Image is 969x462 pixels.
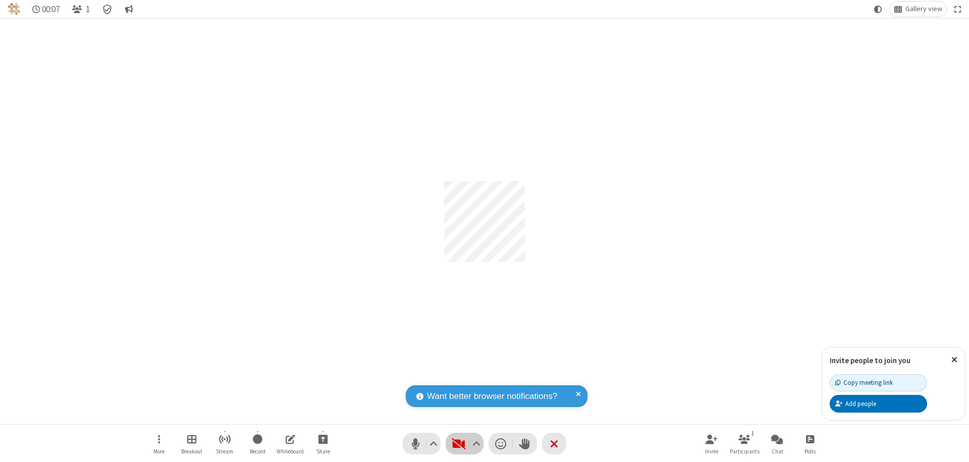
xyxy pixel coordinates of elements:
button: Add people [830,395,927,412]
button: Audio settings [427,433,441,454]
button: Close popover [944,348,965,372]
span: Gallery view [905,5,942,13]
button: Conversation [121,2,137,17]
span: Polls [804,448,816,454]
button: Change layout [890,2,946,17]
button: Invite participants (⌘+Shift+I) [696,429,727,458]
button: Using system theme [870,2,886,17]
button: Start streaming [209,429,240,458]
img: QA Selenium DO NOT DELETE OR CHANGE [8,3,20,15]
button: End or leave meeting [542,433,566,454]
button: Copy meeting link [830,374,927,391]
span: 1 [86,5,90,14]
button: Manage Breakout Rooms [177,429,207,458]
span: Stream [216,448,233,454]
span: Record [250,448,265,454]
button: Fullscreen [950,2,965,17]
span: Chat [772,448,783,454]
button: Open shared whiteboard [275,429,305,458]
span: More [153,448,165,454]
button: Raise hand [513,433,537,454]
span: Share [316,448,330,454]
button: Open menu [144,429,174,458]
button: Start video (⌘+Shift+V) [446,433,483,454]
span: 00:07 [42,5,60,14]
span: Whiteboard [277,448,304,454]
button: Mute (⌘+Shift+A) [403,433,441,454]
div: Meeting details Encryption enabled [98,2,117,17]
span: Want better browser notifications? [427,390,557,403]
div: Timer [28,2,64,17]
button: Open participant list [729,429,760,458]
button: Send a reaction [489,433,513,454]
button: Start sharing [308,429,338,458]
span: Breakout [181,448,202,454]
button: Open participant list [68,2,94,17]
label: Invite people to join you [830,356,910,365]
span: Invite [705,448,718,454]
button: Open poll [795,429,825,458]
div: 1 [748,429,757,438]
span: Participants [730,448,760,454]
button: Start recording [242,429,273,458]
button: Video setting [470,433,483,454]
button: Open chat [762,429,792,458]
div: Copy meeting link [835,378,893,387]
